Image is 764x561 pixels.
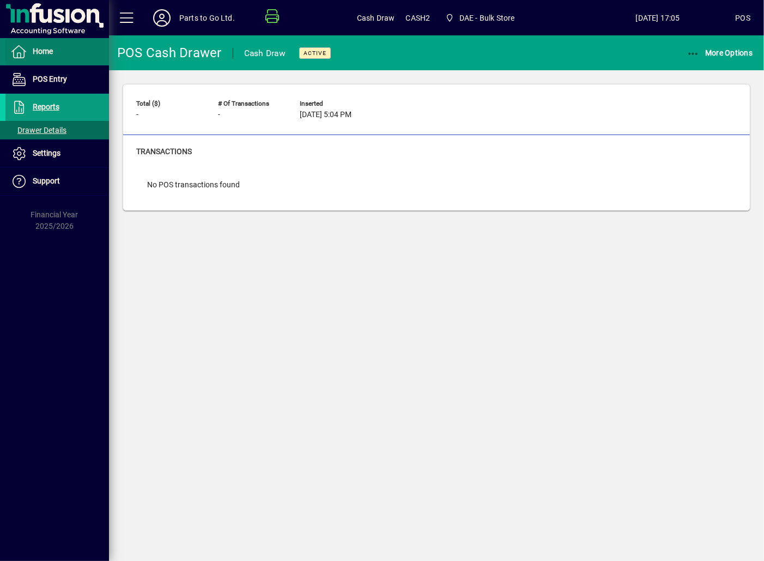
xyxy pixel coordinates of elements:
span: More Options [687,48,753,57]
button: More Options [684,43,756,63]
a: Drawer Details [5,121,109,139]
span: Active [304,50,326,57]
div: No POS transactions found [136,168,251,202]
span: POS Entry [33,75,67,83]
span: Total ($) [136,100,202,107]
a: Support [5,168,109,195]
span: CASH2 [406,9,430,27]
div: Cash Draw [244,45,286,62]
span: [DATE] 17:05 [580,9,736,27]
span: [DATE] 5:04 PM [300,111,351,119]
span: Inserted [300,100,365,107]
span: - [218,111,220,119]
div: POS [735,9,750,27]
a: POS Entry [5,66,109,93]
div: Parts to Go Ltd. [179,9,235,27]
span: DAE - Bulk Store [459,9,515,27]
span: Transactions [136,147,192,156]
div: POS Cash Drawer [117,44,222,62]
span: Support [33,176,60,185]
span: Cash Draw [357,9,395,27]
button: Profile [144,8,179,28]
span: DAE - Bulk Store [441,8,519,28]
a: Settings [5,140,109,167]
a: Home [5,38,109,65]
span: Home [33,47,53,56]
span: # of Transactions [218,100,283,107]
span: Drawer Details [11,126,66,135]
span: Reports [33,102,59,111]
span: Settings [33,149,60,157]
span: - [136,111,138,119]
